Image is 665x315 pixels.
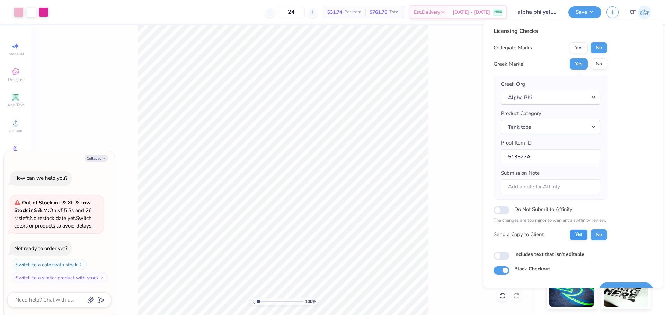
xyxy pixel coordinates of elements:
[100,276,104,280] img: Switch to a similar product with stock
[85,155,108,162] button: Collapse
[14,245,68,252] div: Not ready to order yet?
[494,27,607,35] div: Licensing Checks
[630,6,651,19] a: CF
[370,9,387,16] span: $761.76
[570,229,588,240] button: Yes
[591,42,607,53] button: No
[501,110,541,118] label: Product Category
[305,298,316,305] span: 100 %
[494,44,532,52] div: Collegiate Marks
[12,272,108,283] button: Switch to a similar product with stock
[501,80,525,88] label: Greek Org
[12,259,87,270] button: Switch to a color with stock
[389,9,400,16] span: Total
[453,9,490,16] span: [DATE] - [DATE]
[501,169,540,177] label: Submission Note
[591,58,607,70] button: No
[7,102,24,108] span: Add Text
[494,10,502,15] span: FREE
[414,9,440,16] span: Est. Delivery
[9,128,23,133] span: Upload
[638,6,651,19] img: Cholo Fernandez
[570,58,588,70] button: Yes
[494,217,607,224] p: The changes are too minor to warrant an Affinity review.
[599,282,653,297] button: Save
[278,6,305,18] input: – –
[14,199,92,230] span: Only 55 Ss and 26 Ms left. Switch colors or products to avoid delays.
[570,42,588,53] button: Yes
[79,262,83,267] img: Switch to a color with stock
[8,77,23,82] span: Designs
[514,205,573,214] label: Do Not Submit to Affinity
[22,199,75,206] strong: Out of Stock in L & XL
[501,120,600,134] button: Tank tops
[501,139,532,147] label: Proof Item ID
[514,251,584,258] label: Includes text that isn't editable
[604,272,648,307] img: Water based Ink
[512,5,563,19] input: Untitled Design
[494,60,523,68] div: Greek Marks
[501,91,600,105] button: Alpha Phi
[344,9,361,16] span: Per Item
[30,215,76,222] span: No restock date yet.
[549,272,594,307] img: Glow in the Dark Ink
[630,8,636,16] span: CF
[327,9,342,16] span: $31.74
[14,175,68,182] div: How can we help you?
[501,179,600,194] input: Add a note for Affinity
[514,265,550,272] label: Block Checkout
[591,229,607,240] button: No
[568,6,601,18] button: Save
[8,51,24,57] span: Image AI
[494,231,544,239] div: Send a Copy to Client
